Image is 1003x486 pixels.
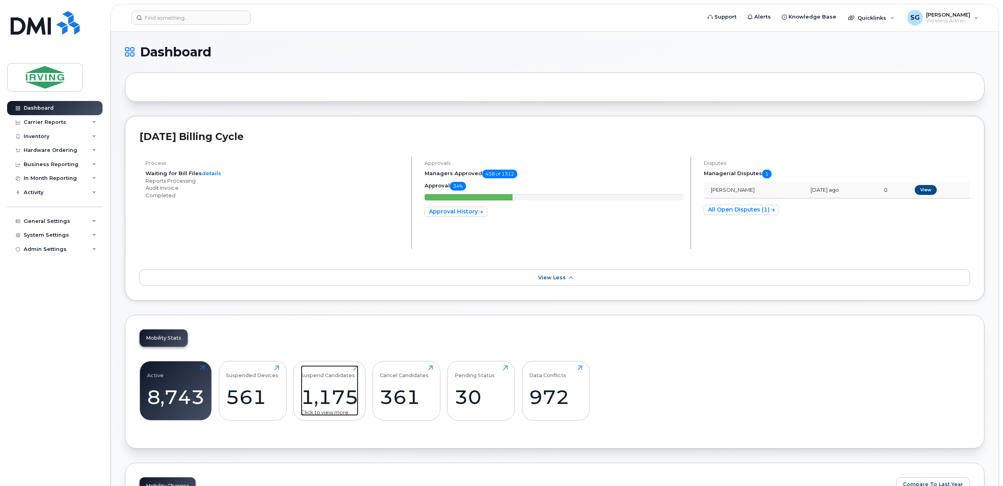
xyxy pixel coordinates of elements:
div: Suspended Devices [226,365,278,378]
div: 361 [380,385,433,409]
span: 1 [762,170,772,178]
a: Suspend Candidates1,175Click to view more [301,365,358,416]
a: View [915,185,937,195]
span: View Less [538,275,566,280]
span: 34% [450,182,466,191]
li: Waiting for Bill Files [145,170,405,177]
a: Active8,743 [147,365,205,416]
div: 8,743 [147,385,205,409]
a: All Open Disputes (1) [704,205,779,215]
h5: Managers Approved [425,170,684,178]
td: 0 [877,182,908,198]
div: 1,175 [301,385,358,409]
h4: Approvals [425,160,684,166]
div: Cancel Candidates [380,365,429,378]
td: [DATE] ago [804,182,877,198]
a: details [202,170,221,176]
a: Data Conflicts972 [529,365,582,416]
span: 458 of 1312 [482,170,517,178]
div: Data Conflicts [529,365,566,378]
div: Click to view more [301,409,358,416]
li: Completed [145,192,405,199]
div: Suspend Candidates [301,365,355,378]
li: Audit Invoice [145,184,405,192]
a: Cancel Candidates361 [380,365,433,416]
div: Active [147,365,164,378]
h2: [DATE] Billing Cycle [140,131,970,142]
div: 972 [529,385,582,409]
h4: Process [145,160,405,166]
a: Suspended Devices561 [226,365,279,416]
h4: Disputes [704,160,970,166]
div: Pending Status [455,365,495,378]
div: 30 [455,385,508,409]
a: Pending Status30 [455,365,508,416]
h5: Approval [425,182,684,191]
div: 561 [226,385,279,409]
li: Reports Processing [145,177,405,185]
a: Approval History [425,207,487,217]
h5: Managerial Disputes [704,170,970,178]
td: [PERSON_NAME] [704,182,804,198]
span: Dashboard [140,46,211,58]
